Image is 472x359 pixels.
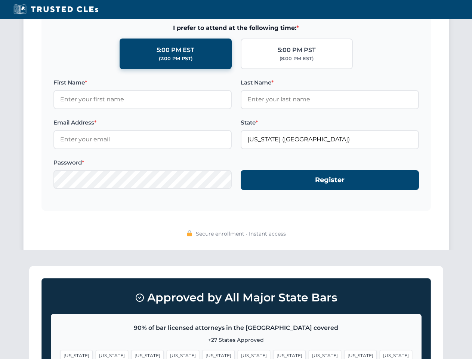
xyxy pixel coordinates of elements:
[241,170,419,190] button: Register
[241,78,419,87] label: Last Name
[241,130,419,149] input: Florida (FL)
[159,55,192,62] div: (2:00 PM PST)
[186,230,192,236] img: 🔒
[53,158,232,167] label: Password
[241,118,419,127] label: State
[241,90,419,109] input: Enter your last name
[51,288,422,308] h3: Approved by All Major State Bars
[11,4,101,15] img: Trusted CLEs
[53,90,232,109] input: Enter your first name
[196,230,286,238] span: Secure enrollment • Instant access
[53,130,232,149] input: Enter your email
[60,323,412,333] p: 90% of bar licensed attorneys in the [GEOGRAPHIC_DATA] covered
[53,23,419,33] span: I prefer to attend at the following time:
[157,45,194,55] div: 5:00 PM EST
[278,45,316,55] div: 5:00 PM PST
[60,336,412,344] p: +27 States Approved
[53,118,232,127] label: Email Address
[53,78,232,87] label: First Name
[280,55,314,62] div: (8:00 PM EST)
